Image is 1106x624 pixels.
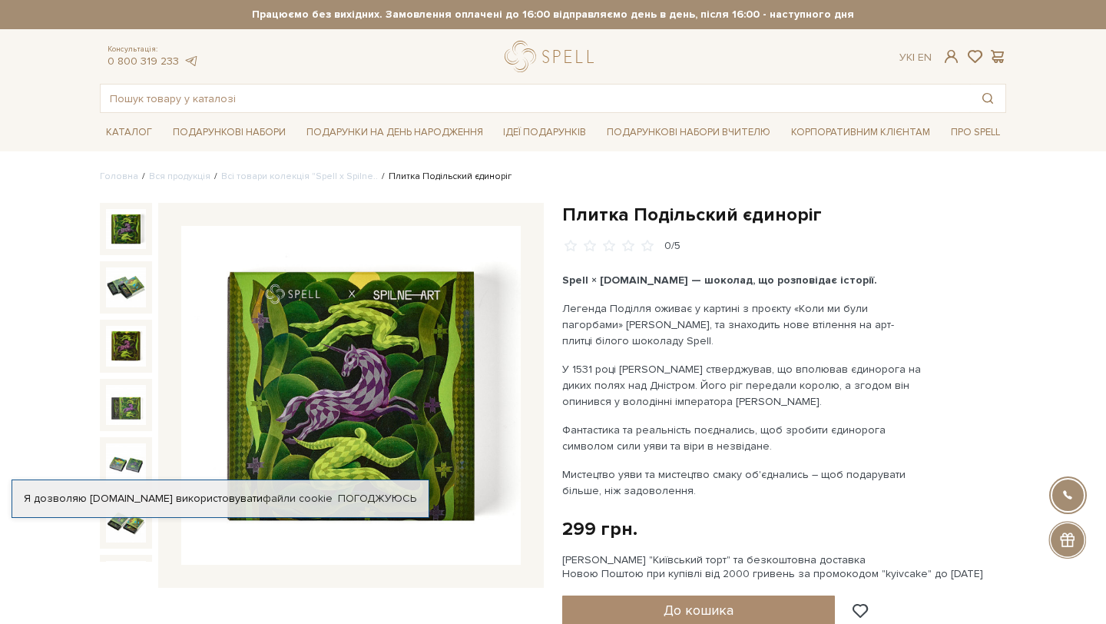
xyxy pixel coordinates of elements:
[505,41,601,72] a: logo
[562,517,637,541] div: 299 грн.
[221,171,378,182] a: Всі товари колекція "Spell x Spilne..
[149,171,210,182] a: Вся продукція
[101,85,970,112] input: Пошук товару у каталозі
[12,492,429,506] div: Я дозволяю [DOMAIN_NAME] використовувати
[562,361,922,410] p: У 1531 році [PERSON_NAME] стверджував, що вполював єдинорога на диких полях над Дністром. Його рі...
[601,119,777,145] a: Подарункові набори Вчителю
[338,492,416,506] a: Погоджуюсь
[106,561,146,601] img: Плитка Подільский єдиноріг
[167,121,292,144] a: Подарункові набори
[108,55,179,68] a: 0 800 319 233
[106,443,146,483] img: Плитка Подільский єдиноріг
[945,121,1006,144] a: Про Spell
[263,492,333,505] a: файли cookie
[562,466,922,499] p: Мистецтво уяви та мистецтво смаку об'єднались – щоб подарувати більше, ніж задоволення.
[106,326,146,366] img: Плитка Подільский єдиноріг
[106,385,146,425] img: Плитка Подільский єдиноріг
[562,422,922,454] p: Фантастика та реальність поєднались, щоб зробити єдинорога символом сили уяви та віри в незвідане.
[899,51,932,65] div: Ук
[664,602,733,619] span: До кошика
[106,267,146,307] img: Плитка Подільский єдиноріг
[562,274,877,287] b: Spell × [DOMAIN_NAME] — шоколад, що розповідає історії.
[100,8,1006,22] strong: Працюємо без вихідних. Замовлення оплачені до 16:00 відправляємо день в день, після 16:00 - насту...
[181,226,521,566] img: Плитка Подільский єдиноріг
[562,203,1006,227] h1: Плитка Подільский єдиноріг
[100,171,138,182] a: Головна
[100,121,158,144] a: Каталог
[106,503,146,543] img: Плитка Подільский єдиноріг
[918,51,932,64] a: En
[108,45,198,55] span: Консультація:
[300,121,489,144] a: Подарунки на День народження
[912,51,915,64] span: |
[664,239,680,254] div: 0/5
[497,121,592,144] a: Ідеї подарунків
[562,553,1006,581] div: [PERSON_NAME] "Київський торт" та безкоштовна доставка Новою Поштою при купівлі від 2000 гривень ...
[378,170,512,184] li: Плитка Подільский єдиноріг
[183,55,198,68] a: telegram
[562,300,922,349] p: Легенда Поділля оживає у картині з проєкту «Коли ми були пагорбами» [PERSON_NAME], та знаходить н...
[106,209,146,249] img: Плитка Подільский єдиноріг
[785,121,936,144] a: Корпоративним клієнтам
[970,85,1005,112] button: Пошук товару у каталозі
